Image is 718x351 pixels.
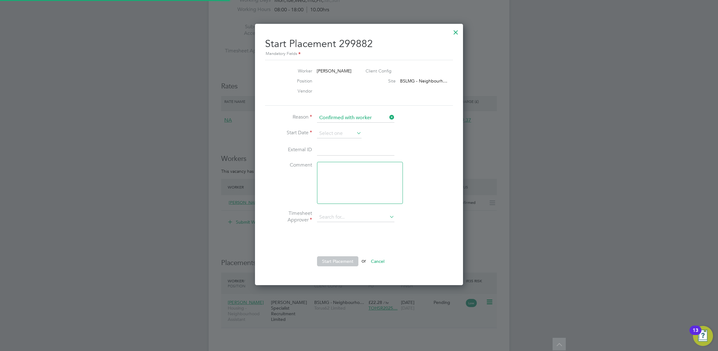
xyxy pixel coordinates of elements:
li: or [265,256,453,273]
input: Select one [317,113,394,123]
h2: Start Placement 299882 [265,33,453,57]
label: Vendor [278,88,312,94]
label: Timesheet Approver [265,210,312,223]
label: Position [278,78,312,84]
input: Select one [317,129,362,138]
span: [PERSON_NAME] [317,68,351,74]
div: 13 [693,330,698,338]
button: Open Resource Center, 13 new notifications [693,326,713,346]
div: Mandatory Fields [265,51,453,57]
label: Comment [265,162,312,168]
button: Start Placement [317,256,358,266]
label: Site [371,78,396,84]
label: Worker [278,68,312,74]
label: Start Date [265,130,312,136]
span: BSLMG - Neighbourh… [400,78,447,84]
label: Client Config [366,68,392,74]
label: External ID [265,146,312,153]
label: Reason [265,114,312,120]
button: Cancel [366,256,389,266]
input: Search for... [317,213,394,222]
